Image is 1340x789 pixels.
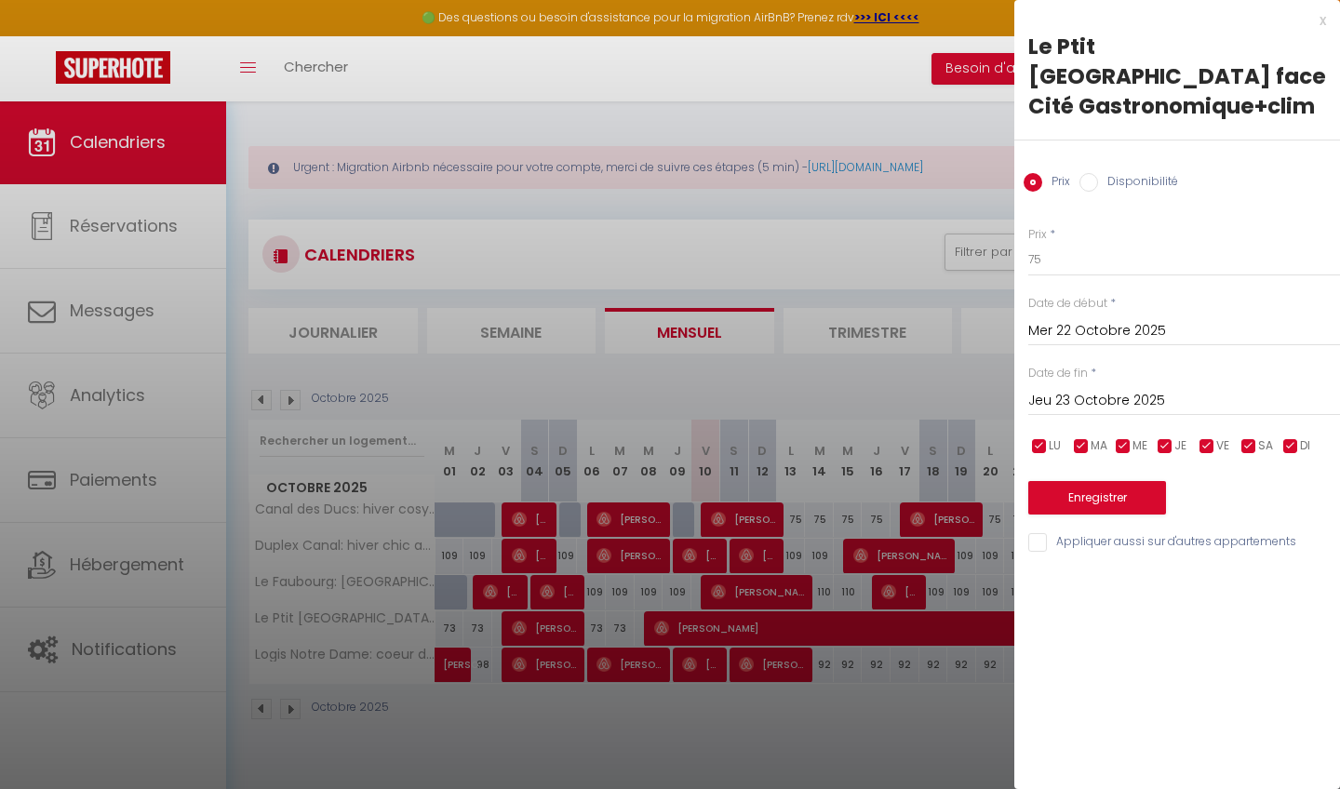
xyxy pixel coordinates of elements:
label: Date de fin [1028,365,1088,382]
span: VE [1216,437,1229,455]
span: SA [1258,437,1273,455]
label: Prix [1028,226,1047,244]
button: Enregistrer [1028,481,1166,515]
div: Le Ptit [GEOGRAPHIC_DATA] face Cité Gastronomique+clim [1028,32,1326,121]
span: DI [1300,437,1310,455]
label: Date de début [1028,295,1107,313]
span: MA [1091,437,1107,455]
div: x [1014,9,1326,32]
label: Disponibilité [1098,173,1178,194]
span: LU [1049,437,1061,455]
span: JE [1174,437,1186,455]
label: Prix [1042,173,1070,194]
span: ME [1132,437,1147,455]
